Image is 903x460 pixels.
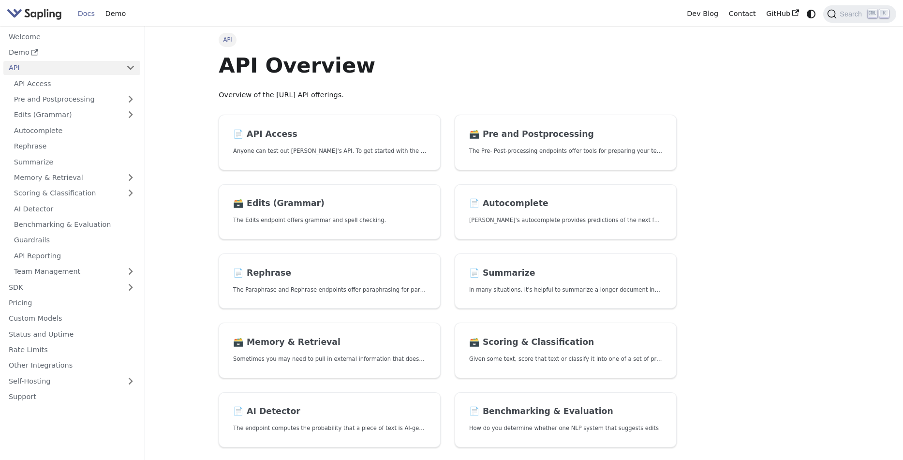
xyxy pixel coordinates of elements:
[3,45,140,59] a: Demo
[233,355,426,364] p: Sometimes you may need to pull in external information that doesn't fit in the context size of an...
[469,198,662,209] h2: Autocomplete
[100,6,131,21] a: Demo
[823,5,896,23] button: Search (Ctrl+K)
[7,7,62,21] img: Sapling.ai
[121,280,140,294] button: Expand sidebar category 'SDK'
[219,52,677,78] h1: API Overview
[681,6,723,21] a: Dev Blog
[3,390,140,404] a: Support
[469,355,662,364] p: Given some text, score that text or classify it into one of a set of pre-specified categories.
[219,33,677,46] nav: Breadcrumbs
[455,184,677,240] a: 📄️ Autocomplete[PERSON_NAME]'s autocomplete provides predictions of the next few characters or words
[455,392,677,448] a: 📄️ Benchmarking & EvaluationHow do you determine whether one NLP system that suggests edits
[9,233,140,247] a: Guardrails
[219,323,441,378] a: 🗃️ Memory & RetrievalSometimes you may need to pull in external information that doesn't fit in t...
[7,7,65,21] a: Sapling.ai
[469,147,662,156] p: The Pre- Post-processing endpoints offer tools for preparing your text data for ingestation as we...
[219,33,237,46] span: API
[233,268,426,279] h2: Rephrase
[3,327,140,341] a: Status and Uptime
[804,7,818,21] button: Switch between dark and light mode (currently system mode)
[9,108,140,122] a: Edits (Grammar)
[3,358,140,372] a: Other Integrations
[9,186,140,200] a: Scoring & Classification
[3,30,140,44] a: Welcome
[469,268,662,279] h2: Summarize
[9,155,140,169] a: Summarize
[879,9,889,18] kbd: K
[219,392,441,448] a: 📄️ AI DetectorThe endpoint computes the probability that a piece of text is AI-generated,
[3,312,140,326] a: Custom Models
[3,280,121,294] a: SDK
[469,406,662,417] h2: Benchmarking & Evaluation
[219,253,441,309] a: 📄️ RephraseThe Paraphrase and Rephrase endpoints offer paraphrasing for particular styles.
[233,337,426,348] h2: Memory & Retrieval
[73,6,100,21] a: Docs
[3,343,140,357] a: Rate Limits
[9,123,140,137] a: Autocomplete
[761,6,804,21] a: GitHub
[469,285,662,295] p: In many situations, it's helpful to summarize a longer document into a shorter, more easily diges...
[233,406,426,417] h2: AI Detector
[233,424,426,433] p: The endpoint computes the probability that a piece of text is AI-generated,
[9,76,140,90] a: API Access
[3,374,140,388] a: Self-Hosting
[9,139,140,153] a: Rephrase
[455,115,677,170] a: 🗃️ Pre and PostprocessingThe Pre- Post-processing endpoints offer tools for preparing your text d...
[233,216,426,225] p: The Edits endpoint offers grammar and spell checking.
[233,129,426,140] h2: API Access
[9,92,140,106] a: Pre and Postprocessing
[3,296,140,310] a: Pricing
[9,171,140,185] a: Memory & Retrieval
[9,265,140,279] a: Team Management
[9,202,140,216] a: AI Detector
[455,253,677,309] a: 📄️ SummarizeIn many situations, it's helpful to summarize a longer document into a shorter, more ...
[233,285,426,295] p: The Paraphrase and Rephrase endpoints offer paraphrasing for particular styles.
[469,216,662,225] p: Sapling's autocomplete provides predictions of the next few characters or words
[837,10,868,18] span: Search
[469,129,662,140] h2: Pre and Postprocessing
[219,89,677,101] p: Overview of the [URL] API offerings.
[469,424,662,433] p: How do you determine whether one NLP system that suggests edits
[9,249,140,263] a: API Reporting
[9,218,140,232] a: Benchmarking & Evaluation
[455,323,677,378] a: 🗃️ Scoring & ClassificationGiven some text, score that text or classify it into one of a set of p...
[121,61,140,75] button: Collapse sidebar category 'API'
[219,184,441,240] a: 🗃️ Edits (Grammar)The Edits endpoint offers grammar and spell checking.
[724,6,761,21] a: Contact
[233,198,426,209] h2: Edits (Grammar)
[219,115,441,170] a: 📄️ API AccessAnyone can test out [PERSON_NAME]'s API. To get started with the API, simply:
[469,337,662,348] h2: Scoring & Classification
[3,61,121,75] a: API
[233,147,426,156] p: Anyone can test out Sapling's API. To get started with the API, simply:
